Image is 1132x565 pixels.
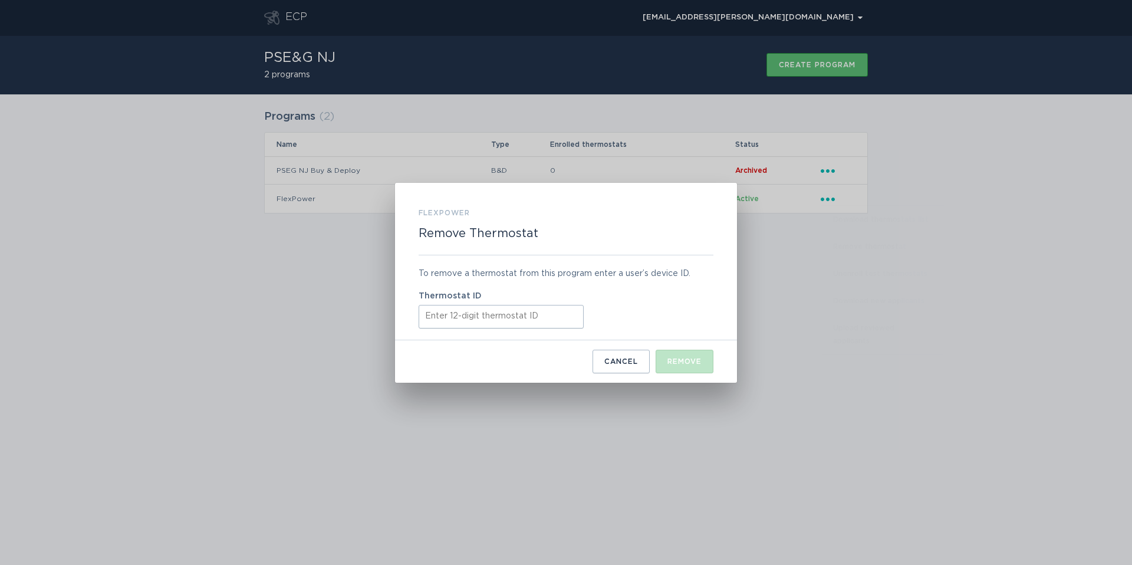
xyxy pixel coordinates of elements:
button: Cancel [593,350,650,373]
h3: FlexPower [419,206,470,219]
label: Thermostat ID [419,292,713,300]
div: Remove Thermostat [395,183,737,383]
h2: Remove Thermostat [419,226,538,241]
button: Remove [656,350,713,373]
div: To remove a thermostat from this program enter a user’s device ID. [419,267,713,280]
div: Cancel [604,358,638,365]
input: Thermostat ID [419,305,584,329]
div: Remove [667,358,702,365]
